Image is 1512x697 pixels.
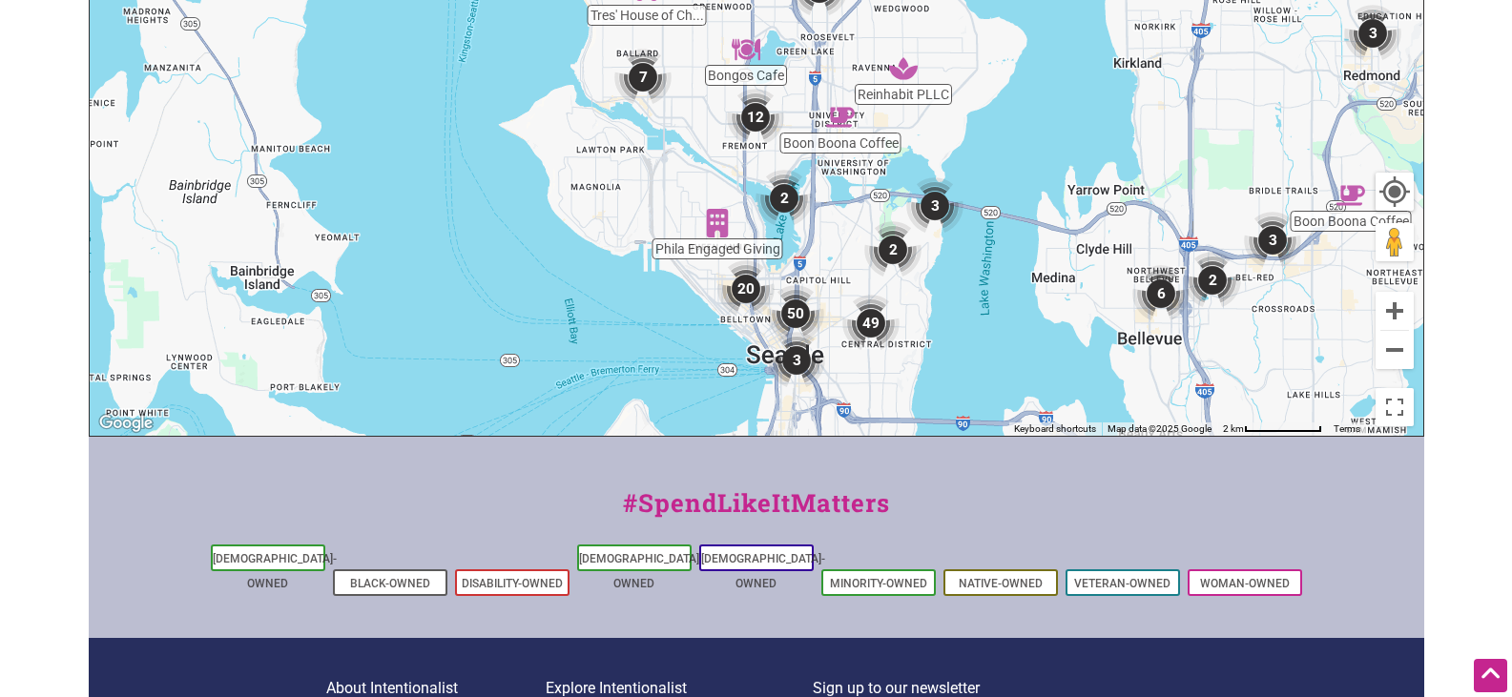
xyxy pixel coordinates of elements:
button: Your Location [1376,173,1414,211]
div: 2 [1184,252,1241,309]
div: Scroll Back to Top [1474,659,1507,692]
button: Drag Pegman onto the map to open Street View [1376,223,1414,261]
button: Zoom in [1376,292,1414,330]
span: Map data ©2025 Google [1108,423,1212,434]
span: 2 km [1223,423,1244,434]
a: Black-Owned [350,577,430,590]
div: Bongos Cafe [732,35,760,64]
div: Phila Engaged Giving [703,209,732,237]
a: [DEMOGRAPHIC_DATA]-Owned [213,552,337,590]
a: Minority-Owned [830,577,927,590]
a: [DEMOGRAPHIC_DATA]-Owned [579,552,703,590]
div: 12 [727,89,784,146]
button: Zoom out [1376,331,1414,369]
a: Woman-Owned [1200,577,1290,590]
div: 6 [1132,265,1190,322]
a: Terms [1334,423,1360,434]
a: Open this area in Google Maps (opens a new window) [94,411,157,436]
div: 49 [842,295,900,352]
div: 7 [614,49,672,106]
div: 3 [768,332,825,389]
div: 3 [1344,5,1401,62]
a: Native-Owned [959,577,1043,590]
a: Veteran-Owned [1074,577,1170,590]
button: Keyboard shortcuts [1014,422,1096,436]
a: [DEMOGRAPHIC_DATA]-Owned [701,552,825,590]
div: Boon Boona Coffee [1336,181,1365,210]
div: 2 [864,221,922,278]
div: 3 [906,177,963,235]
div: #SpendLikeItMatters [89,484,1424,541]
div: 50 [767,285,824,342]
img: Google [94,411,157,436]
div: Boon Boona Coffee [826,103,855,132]
div: Reinhabit PLLC [889,54,918,83]
div: 20 [717,260,775,318]
a: Disability-Owned [462,577,563,590]
div: 2 [756,170,813,227]
button: Map Scale: 2 km per 78 pixels [1217,422,1328,436]
button: Toggle fullscreen view [1375,388,1414,427]
div: 3 [1244,212,1301,269]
